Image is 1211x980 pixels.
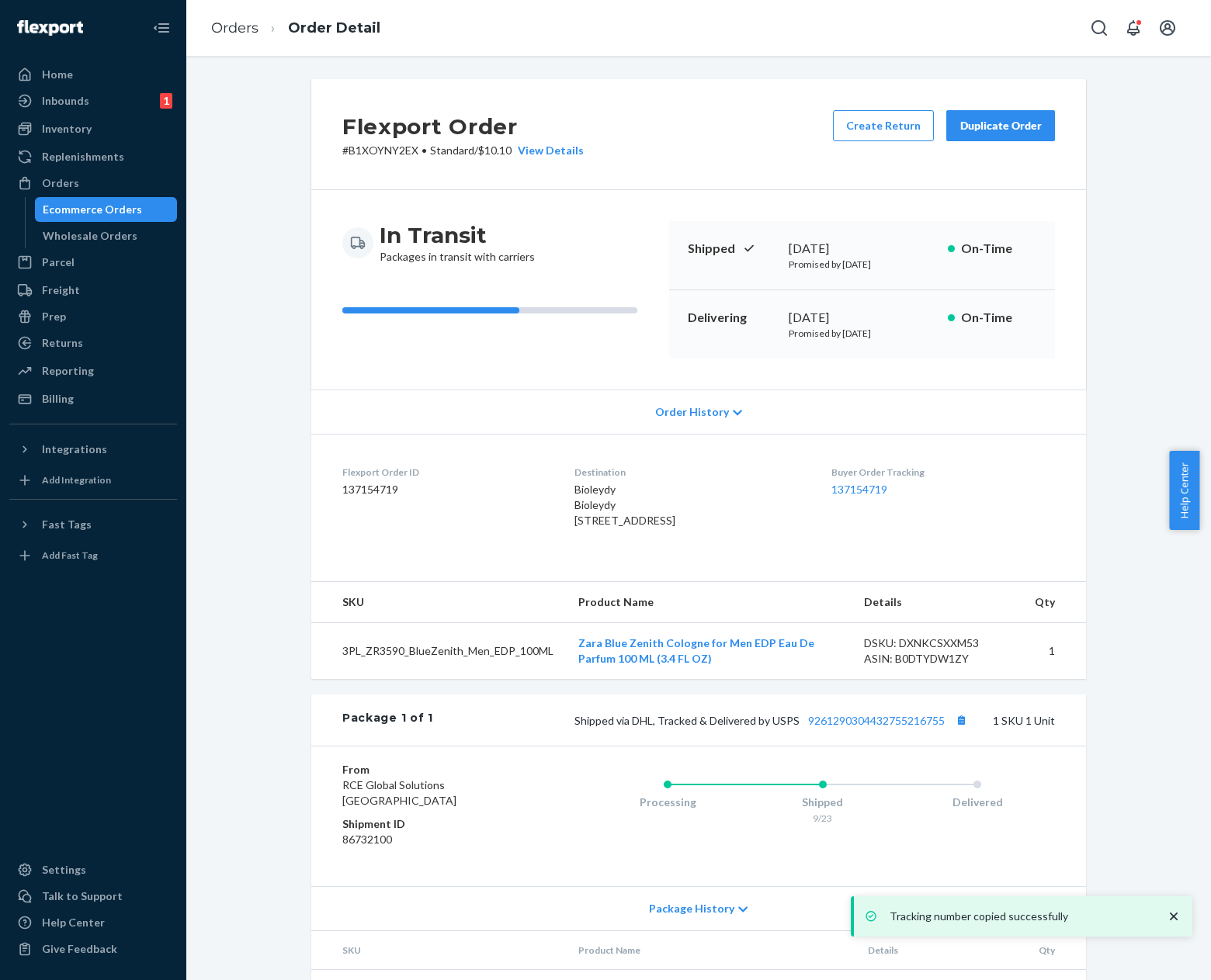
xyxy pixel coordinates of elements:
[42,862,86,878] div: Settings
[42,391,74,407] div: Billing
[433,710,1055,730] div: 1 SKU 1 Unit
[9,171,177,196] a: Orders
[42,93,89,109] div: Inbounds
[574,466,806,479] dt: Destination
[42,517,92,532] div: Fast Tags
[42,175,79,191] div: Orders
[852,582,1022,623] th: Details
[42,149,124,164] div: Replenishments
[789,327,935,340] p: Promised by [DATE]
[9,468,177,493] a: Add Integration
[512,143,584,158] button: View Details
[211,19,259,36] a: Orders
[199,5,393,51] ol: breadcrumbs
[9,116,177,141] a: Inventory
[831,483,887,496] a: 137154719
[961,240,1036,258] p: On-Time
[1084,12,1115,43] button: Open Search Box
[566,931,855,970] th: Product Name
[288,19,380,36] a: Order Detail
[342,778,456,807] span: RCE Global Solutions [GEOGRAPHIC_DATA]
[42,941,117,957] div: Give Feedback
[342,110,584,143] h2: Flexport Order
[311,582,566,623] th: SKU
[35,197,178,222] a: Ecommerce Orders
[9,278,177,303] a: Freight
[430,144,474,157] span: Standard
[342,466,550,479] dt: Flexport Order ID
[1118,12,1149,43] button: Open notifications
[946,110,1055,141] button: Duplicate Order
[9,386,177,411] a: Billing
[1022,582,1086,623] th: Qty
[688,309,776,327] p: Delivering
[42,282,80,298] div: Freight
[9,62,177,87] a: Home
[890,909,1150,924] p: Tracking number copied successfully
[380,221,535,265] div: Packages in transit with carriers
[9,358,177,383] a: Reporting
[864,651,1010,667] div: ASIN: B0DTYDW1ZY
[35,223,178,248] a: Wholesale Orders
[42,888,123,904] div: Talk to Support
[1152,12,1183,43] button: Open account menu
[9,331,177,355] a: Returns
[789,240,935,258] div: [DATE]
[566,582,852,623] th: Product Name
[574,714,971,727] span: Shipped via DHL, Tracked & Delivered by USPS
[9,857,177,882] a: Settings
[42,255,75,270] div: Parcel
[43,202,142,217] div: Ecommerce Orders
[745,812,900,825] div: 9/23
[42,363,94,379] div: Reporting
[574,483,675,527] span: Bioleydy Bioleydy [STREET_ADDRESS]
[9,937,177,961] button: Give Feedback
[42,915,105,930] div: Help Center
[833,110,934,141] button: Create Return
[42,549,98,562] div: Add Fast Tag
[42,67,73,82] div: Home
[900,795,1055,810] div: Delivered
[789,309,935,327] div: [DATE]
[42,335,83,351] div: Returns
[9,884,177,909] button: Talk to Support
[590,795,745,810] div: Processing
[9,543,177,568] a: Add Fast Tag
[1026,931,1086,970] th: Qty
[342,143,584,158] p: # B1XOYNY2EX / $10.10
[855,931,1026,970] th: Details
[9,144,177,169] a: Replenishments
[831,466,1055,479] dt: Buyer Order Tracking
[9,304,177,329] a: Prep
[9,88,177,113] a: Inbounds1
[342,710,433,730] div: Package 1 of 1
[422,144,427,157] span: •
[9,250,177,275] a: Parcel
[342,816,528,832] dt: Shipment ID
[9,512,177,537] button: Fast Tags
[789,258,935,271] p: Promised by [DATE]
[380,221,535,249] h3: In Transit
[342,482,550,497] dd: 137154719
[311,931,566,970] th: SKU
[688,240,776,258] p: Shipped
[808,714,945,727] a: 9261290304432755216755
[42,121,92,137] div: Inventory
[578,636,814,665] a: Zara Blue Zenith Cologne for Men EDP Eau De Parfum 100 ML (3.4 FL OZ)
[1169,451,1199,530] button: Help Center
[1112,933,1195,972] iframe: Opens a widget where you can chat to one of our agents
[9,437,177,462] button: Integrations
[655,404,729,420] span: Order History
[864,635,1010,651] div: DSKU: DXNKCSXXM53
[342,762,528,777] dt: From
[160,93,172,109] div: 1
[649,901,734,916] span: Package History
[42,442,107,457] div: Integrations
[745,795,900,810] div: Shipped
[43,228,137,244] div: Wholesale Orders
[42,473,111,487] div: Add Integration
[42,309,66,324] div: Prep
[342,832,528,847] dd: 86732100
